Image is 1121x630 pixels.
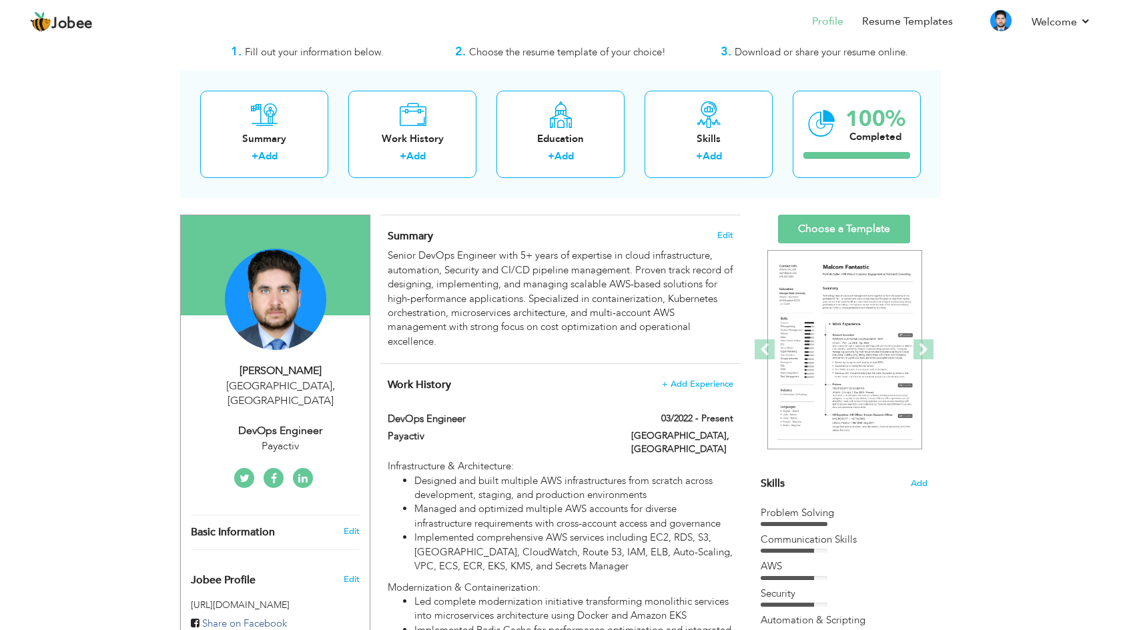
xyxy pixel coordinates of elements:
label: [GEOGRAPHIC_DATA], [GEOGRAPHIC_DATA] [631,429,733,456]
img: jobee.io [30,11,51,33]
li: Managed and optimized multiple AWS accounts for diverse infrastructure requirements with cross-ac... [414,502,733,531]
div: 100% [845,108,905,130]
div: [GEOGRAPHIC_DATA] [GEOGRAPHIC_DATA] [191,379,370,409]
label: + [696,149,703,163]
a: Add [406,149,426,163]
a: Profile [812,14,843,29]
div: Communication Skills [761,533,927,547]
a: Edit [344,525,360,537]
div: Problem Solving [761,506,927,520]
span: Summary [388,229,433,243]
div: DevOps Engineer [191,423,370,439]
div: Payactiv [191,439,370,454]
div: Skills [655,132,762,146]
div: Automation & Scripting [761,613,927,627]
span: Edit [717,231,733,240]
span: Fill out your information below. [245,45,384,59]
label: + [400,149,406,163]
li: Designed and built multiple AWS infrastructures from scratch across development, staging, and pro... [414,474,733,503]
span: Share on Facebook [202,617,287,630]
label: DevOps Engineer [388,412,612,426]
span: Download or share your resume online. [735,45,908,59]
div: Completed [845,130,905,144]
a: Add [258,149,278,163]
label: Payactiv [388,429,612,443]
span: , [332,379,335,393]
h4: Adding a summary is a quick and easy way to highlight your experience and interests. [388,229,733,243]
a: Add [703,149,722,163]
span: Basic Information [191,527,275,539]
li: Implemented comprehensive AWS services including EC2, RDS, S3, [GEOGRAPHIC_DATA], CloudWatch, Rou... [414,531,733,573]
label: + [548,149,554,163]
div: Security [761,587,927,601]
a: Jobee [30,11,93,33]
span: Add [911,477,927,490]
img: Syed Najmuddin [225,249,326,350]
a: Choose a Template [778,215,910,243]
span: Jobee Profile [191,575,256,587]
strong: 1. [231,43,242,60]
a: Welcome [1032,14,1091,30]
div: Senior DevOps Engineer with 5+ years of expertise in cloud infrastructure, automation, Security a... [388,249,733,349]
strong: 2. [455,43,466,60]
span: Skills [761,476,785,491]
span: Work History [388,377,451,392]
li: Led complete modernization initiative transforming monolithic services into microservices archite... [414,595,733,623]
div: [PERSON_NAME] [191,363,370,379]
img: Profile Img [990,10,1012,31]
div: Education [507,132,614,146]
h5: [URL][DOMAIN_NAME] [191,600,360,610]
span: Jobee [51,17,93,31]
div: Summary [211,132,318,146]
span: Edit [344,573,360,585]
span: + Add Experience [662,379,733,389]
div: Enhance your career by creating a custom URL for your Jobee public profile. [181,560,370,593]
div: Work History [359,132,466,146]
a: Add [554,149,574,163]
strong: 3. [721,43,731,60]
label: + [252,149,258,163]
div: AWS [761,559,927,573]
a: Resume Templates [862,14,953,29]
label: 03/2022 - Present [661,412,733,425]
h4: This helps to show the companies you have worked for. [388,378,733,391]
span: Choose the resume template of your choice! [469,45,666,59]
